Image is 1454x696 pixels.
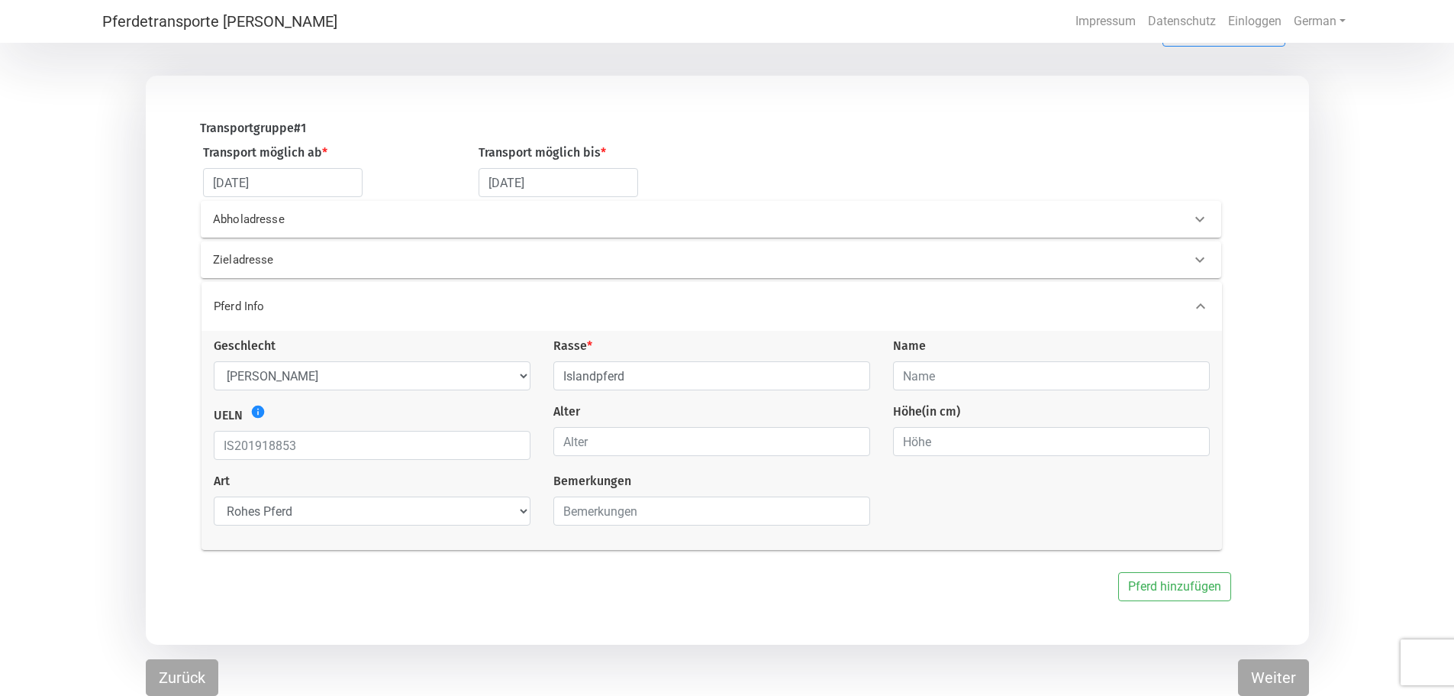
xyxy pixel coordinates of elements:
[213,211,674,228] p: Abholadresse
[553,361,870,390] input: Rasse
[893,337,926,355] label: Name
[553,403,580,421] label: Alter
[214,406,243,425] label: UELN
[203,144,327,162] label: Transport möglich ab
[201,241,1221,278] div: Zieladresse
[214,337,276,355] label: Geschlecht
[553,472,631,490] label: Bemerkungen
[1288,6,1352,37] a: German
[479,168,638,197] input: Datum auswählen
[553,337,592,355] label: Rasse
[1118,572,1231,601] button: Pferd hinzufügen
[250,404,266,419] i: Show CICD Guide
[146,659,218,696] button: Zurück
[102,6,337,37] a: Pferdetransporte [PERSON_NAME]
[553,497,870,526] input: Bemerkungen
[214,431,530,460] input: IS201918853
[201,201,1221,238] div: Abholadresse
[1069,6,1142,37] a: Impressum
[1238,659,1309,696] button: Weiter
[213,251,674,269] p: Zieladresse
[553,427,870,456] input: Alter
[1142,6,1222,37] a: Datenschutz
[201,282,1222,331] div: Pferd Info
[247,405,266,423] a: info
[1222,6,1288,37] a: Einloggen
[893,361,1210,390] input: Name
[214,298,675,316] p: Pferd Info
[479,144,606,162] label: Transport möglich bis
[893,403,960,421] label: Höhe (in cm)
[203,168,363,197] input: Datum auswählen
[893,427,1210,456] input: Höhe
[214,472,230,490] label: Art
[200,119,306,138] label: Transportgruppe # 1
